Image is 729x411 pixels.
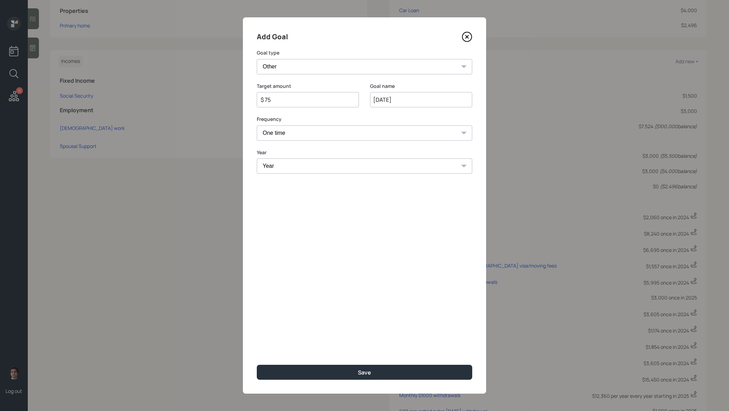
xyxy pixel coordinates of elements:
[257,116,472,123] label: Frequency
[257,49,472,56] label: Goal type
[257,365,472,380] button: Save
[257,31,288,42] h4: Add Goal
[257,149,472,156] label: Year
[358,369,371,376] div: Save
[257,83,359,90] label: Target amount
[370,83,472,90] label: Goal name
